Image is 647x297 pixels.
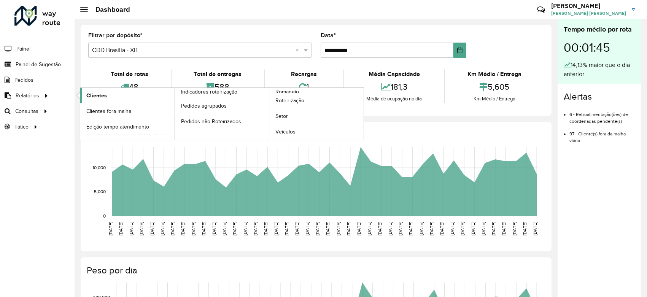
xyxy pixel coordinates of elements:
span: Clientes [86,92,107,100]
text: [DATE] [222,222,227,235]
div: 588 [173,79,262,95]
text: [DATE] [491,222,496,235]
div: 1 [267,79,342,95]
text: [DATE] [522,222,527,235]
h3: [PERSON_NAME] [551,2,626,10]
span: Romaneio [275,88,299,96]
h2: Dashboard [88,5,130,14]
text: [DATE] [170,222,175,235]
text: [DATE] [243,222,248,235]
text: [DATE] [211,222,216,235]
text: [DATE] [180,222,185,235]
text: [DATE] [336,222,341,235]
div: Total de rotas [90,70,169,79]
a: Indicadores roteirização [80,88,269,140]
a: Pedidos não Roteirizados [175,114,269,129]
text: [DATE] [450,222,455,235]
span: Painel [16,45,30,53]
text: [DATE] [533,222,537,235]
div: Km Médio / Entrega [447,95,542,103]
div: 00:01:45 [564,35,635,60]
text: [DATE] [232,222,237,235]
a: Pedidos agrupados [175,98,269,113]
text: [DATE] [305,222,310,235]
div: Média Capacidade [346,70,443,79]
button: Choose Date [453,43,466,58]
text: [DATE] [398,222,403,235]
span: Indicadores roteirização [181,88,237,96]
text: [DATE] [346,222,351,235]
li: 6 - Retroalimentação(ões) de coordenadas pendente(s) [569,105,635,125]
text: [DATE] [377,222,382,235]
div: Média de ocupação no dia [346,95,443,103]
a: Roteirização [269,93,364,108]
text: [DATE] [139,222,144,235]
text: [DATE] [108,222,113,235]
text: [DATE] [326,222,331,235]
text: 5,000 [94,189,106,194]
span: Edição tempo atendimento [86,123,149,131]
a: Clientes [80,88,175,103]
span: Clear all [296,46,302,55]
span: Tático [14,123,29,131]
text: [DATE] [512,222,517,235]
div: 14,13% maior que o dia anterior [564,60,635,79]
div: 181,3 [346,79,443,95]
text: [DATE] [160,222,165,235]
div: Total de entregas [173,70,262,79]
text: [DATE] [315,222,320,235]
text: [DATE] [149,222,154,235]
a: Contato Rápido [533,2,549,18]
span: Consultas [15,107,38,115]
text: [DATE] [481,222,486,235]
li: 97 - Cliente(s) fora da malha viária [569,125,635,144]
div: 48 [90,79,169,95]
span: Pedidos [14,76,33,84]
span: Pedidos não Roteirizados [181,118,241,125]
text: [DATE] [408,222,413,235]
text: [DATE] [118,222,123,235]
span: Clientes fora malha [86,107,131,115]
span: Painel de Sugestão [16,60,61,68]
text: [DATE] [502,222,507,235]
a: Edição tempo atendimento [80,119,175,134]
span: Relatórios [16,92,39,100]
div: Km Médio / Entrega [447,70,542,79]
text: [DATE] [284,222,289,235]
text: [DATE] [253,222,258,235]
text: [DATE] [356,222,361,235]
a: Setor [269,109,364,124]
text: 0 [103,213,106,218]
text: 10,000 [92,165,106,170]
text: [DATE] [429,222,434,235]
h4: Peso por dia [87,265,544,276]
a: Clientes fora malha [80,103,175,119]
text: [DATE] [273,222,278,235]
label: Filtrar por depósito [88,31,143,40]
text: [DATE] [201,222,206,235]
text: [DATE] [439,222,444,235]
text: [DATE] [460,222,465,235]
text: [DATE] [191,222,196,235]
a: Veículos [269,124,364,140]
div: Recargas [267,70,342,79]
text: [DATE] [471,222,475,235]
text: [DATE] [294,222,299,235]
text: [DATE] [419,222,424,235]
a: Romaneio [175,88,364,140]
text: [DATE] [129,222,134,235]
h4: Alertas [564,91,635,102]
text: [DATE] [388,222,393,235]
span: [PERSON_NAME] [PERSON_NAME] [551,10,626,17]
text: [DATE] [263,222,268,235]
label: Data [321,31,336,40]
span: Roteirização [275,97,304,105]
text: [DATE] [367,222,372,235]
span: Pedidos agrupados [181,102,227,110]
div: 5,605 [447,79,542,95]
div: Tempo médio por rota [564,24,635,35]
span: Setor [275,112,288,120]
span: Veículos [275,128,296,136]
